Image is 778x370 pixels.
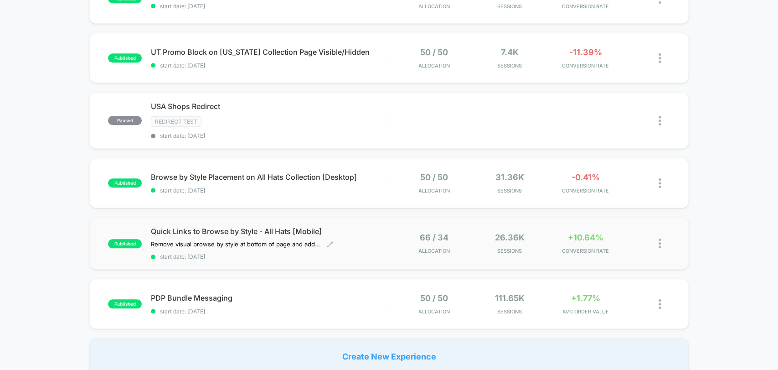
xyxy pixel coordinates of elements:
[418,248,450,254] span: Allocation
[550,248,621,254] span: CONVERSION RATE
[151,253,388,260] span: start date: [DATE]
[659,116,661,125] img: close
[151,172,388,182] span: Browse by Style Placement on All Hats Collection [Desktop]
[420,47,448,57] span: 50 / 50
[474,248,545,254] span: Sessions
[151,293,388,302] span: PDP Bundle Messaging
[659,239,661,248] img: close
[108,116,142,125] span: paused
[151,227,388,236] span: Quick Links to Browse by Style - All Hats [Mobile]
[418,63,450,69] span: Allocation
[418,3,450,10] span: Allocation
[418,188,450,194] span: Allocation
[108,53,142,63] span: published
[495,233,525,242] span: 26.36k
[571,172,599,182] span: -0.41%
[151,3,388,10] span: start date: [DATE]
[151,187,388,194] span: start date: [DATE]
[495,293,525,303] span: 111.65k
[151,132,388,139] span: start date: [DATE]
[495,172,524,182] span: 31.36k
[108,178,142,188] span: published
[474,63,545,69] span: Sessions
[659,299,661,309] img: close
[550,3,621,10] span: CONVERSION RATE
[108,299,142,308] span: published
[659,178,661,188] img: close
[418,308,450,315] span: Allocation
[501,47,519,57] span: 7.4k
[550,188,621,194] span: CONVERSION RATE
[571,293,600,303] span: +1.77%
[420,233,448,242] span: 66 / 34
[151,47,388,57] span: UT Promo Block on [US_STATE] Collection Page Visible/Hidden
[151,62,388,69] span: start date: [DATE]
[550,308,621,315] span: AVG ORDER VALUE
[420,172,448,182] span: 50 / 50
[474,308,545,315] span: Sessions
[151,240,320,248] span: Remove visual browse by style at bottom of page and add quick links to browse by style at the top...
[151,116,201,127] span: Redirect Test
[420,293,448,303] span: 50 / 50
[569,47,602,57] span: -11.39%
[108,239,142,248] span: published
[474,188,545,194] span: Sessions
[151,308,388,315] span: start date: [DATE]
[567,233,603,242] span: +10.64%
[151,102,388,111] span: USA Shops Redirect
[474,3,545,10] span: Sessions
[659,53,661,63] img: close
[550,63,621,69] span: CONVERSION RATE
